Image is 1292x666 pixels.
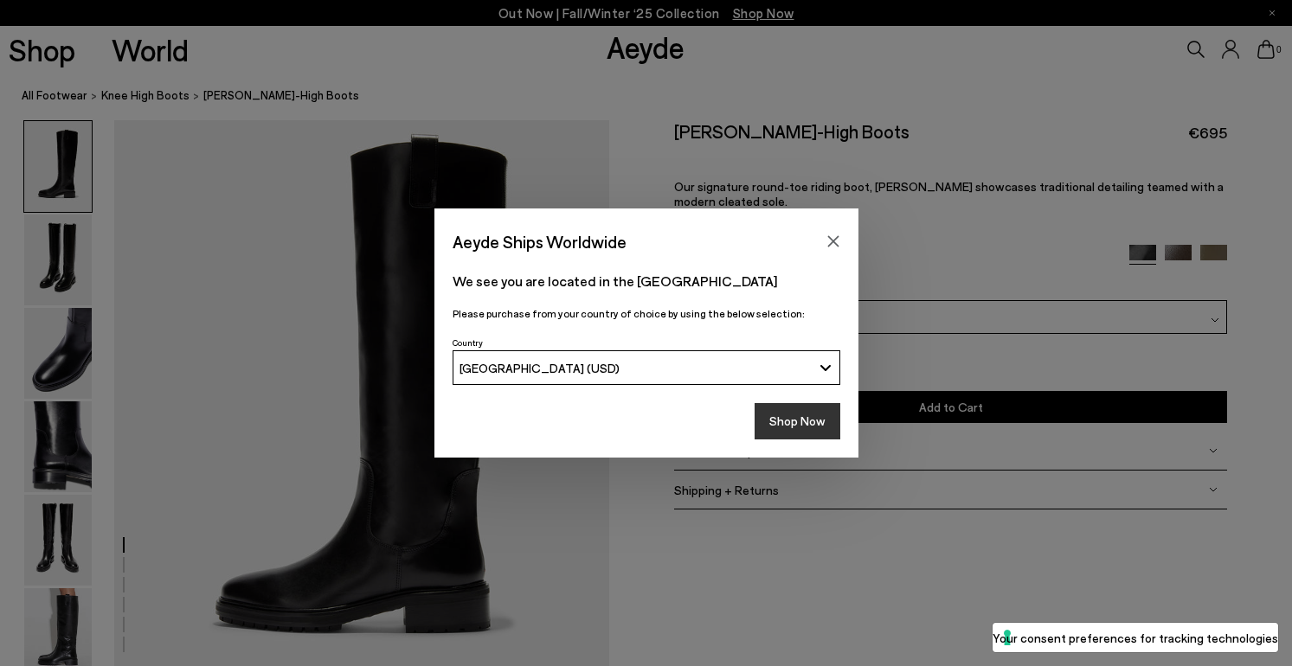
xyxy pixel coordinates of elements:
[755,403,840,439] button: Shop Now
[820,228,846,254] button: Close
[993,623,1278,652] button: Your consent preferences for tracking technologies
[453,305,840,322] p: Please purchase from your country of choice by using the below selection:
[460,361,620,375] span: [GEOGRAPHIC_DATA] (USD)
[453,337,483,348] span: Country
[453,227,627,257] span: Aeyde Ships Worldwide
[993,629,1278,647] label: Your consent preferences for tracking technologies
[453,271,840,291] p: We see you are located in the [GEOGRAPHIC_DATA]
